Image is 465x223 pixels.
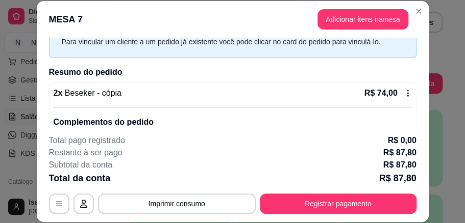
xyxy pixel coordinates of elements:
[317,9,408,30] button: Adicionar itens namesa
[387,134,416,147] p: R$ 0,00
[98,193,256,214] button: Imprimir consumo
[49,159,113,171] p: Subtotal da conta
[383,147,417,159] p: R$ 87,80
[37,1,429,38] header: MESA 7
[410,3,427,19] button: Close
[62,36,394,47] div: Para vincular um cliente a um pedido já existente você pode clicar no card do pedido para vinculá...
[49,134,125,147] p: Total pago registrado
[54,87,121,99] p: 2 x
[62,89,121,97] span: Beseker - cópia
[383,159,417,171] p: R$ 87,80
[379,171,416,185] p: R$ 87,80
[49,171,111,185] p: Total da conta
[364,87,398,99] p: R$ 74,00
[49,147,123,159] p: Restante à ser pago
[54,116,412,128] p: Complementos do pedido
[49,66,417,78] h2: Resumo do pedido
[260,193,417,214] button: Registrar pagamento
